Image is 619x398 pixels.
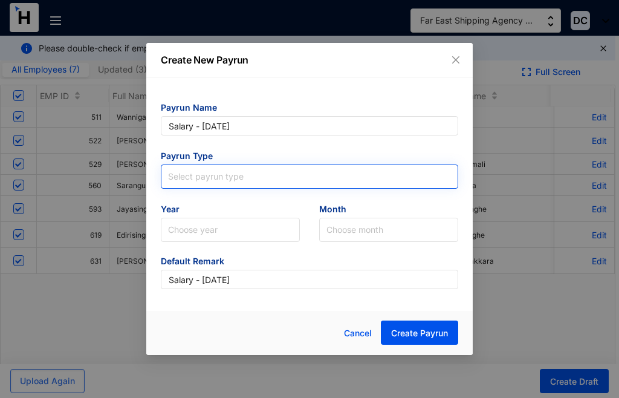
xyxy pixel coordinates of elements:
[319,203,458,218] span: Month
[161,203,300,218] span: Year
[161,150,458,165] span: Payrun Type
[161,53,458,67] p: Create New Payrun
[381,321,458,345] button: Create Payrun
[344,327,372,340] span: Cancel
[161,255,458,270] span: Default Remark
[451,55,461,65] span: close
[449,53,462,67] button: Close
[335,321,381,345] button: Cancel
[391,327,448,339] span: Create Payrun
[161,102,458,116] span: Payrun Name
[161,270,458,289] input: Eg: Salary November
[161,116,458,135] input: Eg: November Payrun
